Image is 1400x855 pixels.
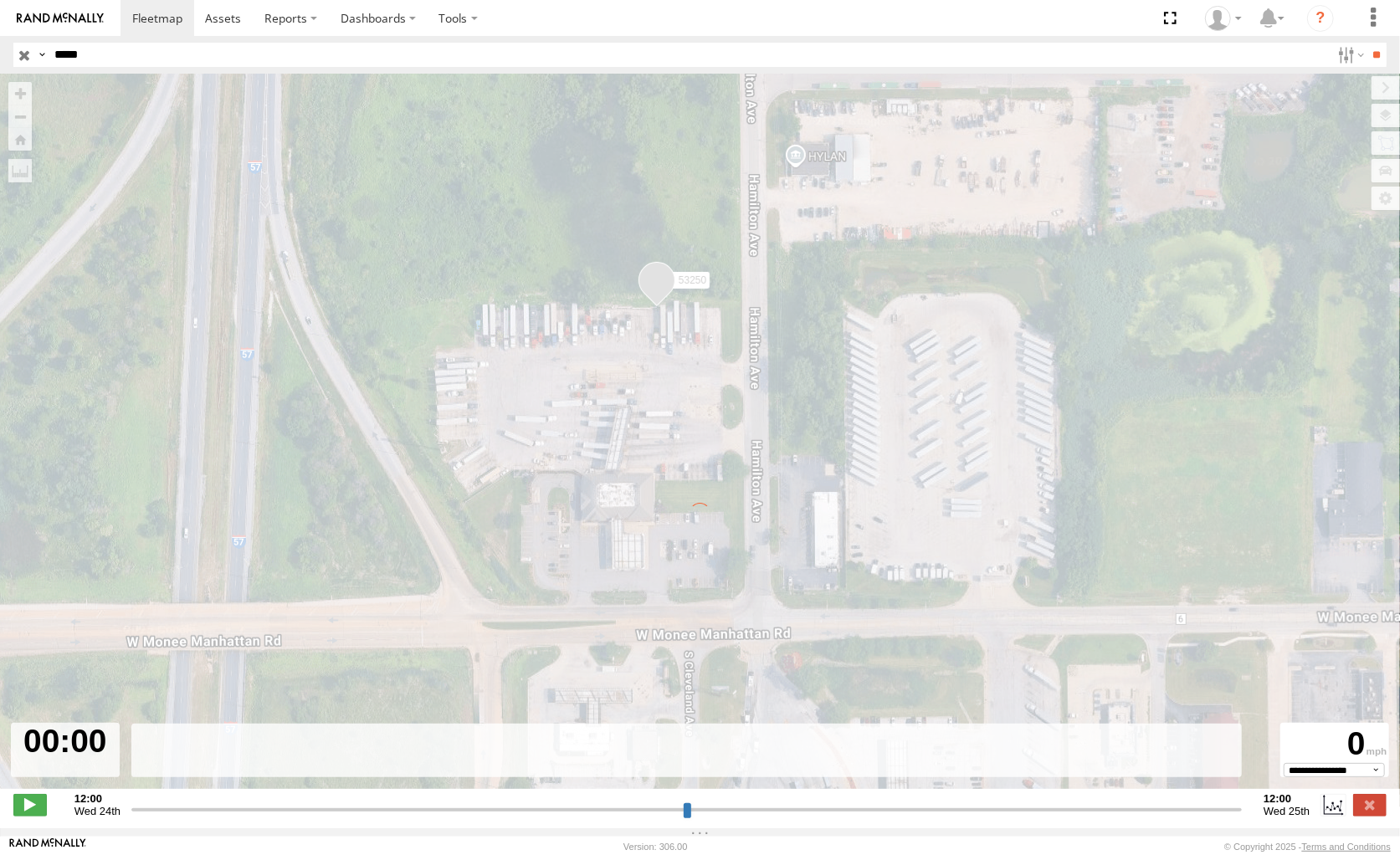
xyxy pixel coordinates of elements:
[1199,6,1248,31] div: Miky Transport
[1264,805,1310,817] span: Wed 25th
[74,792,121,805] strong: 12:00
[1302,842,1391,852] a: Terms and Conditions
[623,842,687,852] div: Version: 306.00
[74,805,121,817] span: Wed 24th
[13,794,47,816] label: Play/Stop
[1224,842,1391,852] div: © Copyright 2025 -
[9,838,86,855] a: Visit our Website
[1283,725,1387,763] div: 0
[1264,792,1310,805] strong: 12:00
[1307,5,1334,32] i: ?
[1353,794,1387,816] label: Close
[1331,43,1367,67] label: Search Filter Options
[35,43,49,67] label: Search Query
[17,13,104,24] img: rand-logo.svg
